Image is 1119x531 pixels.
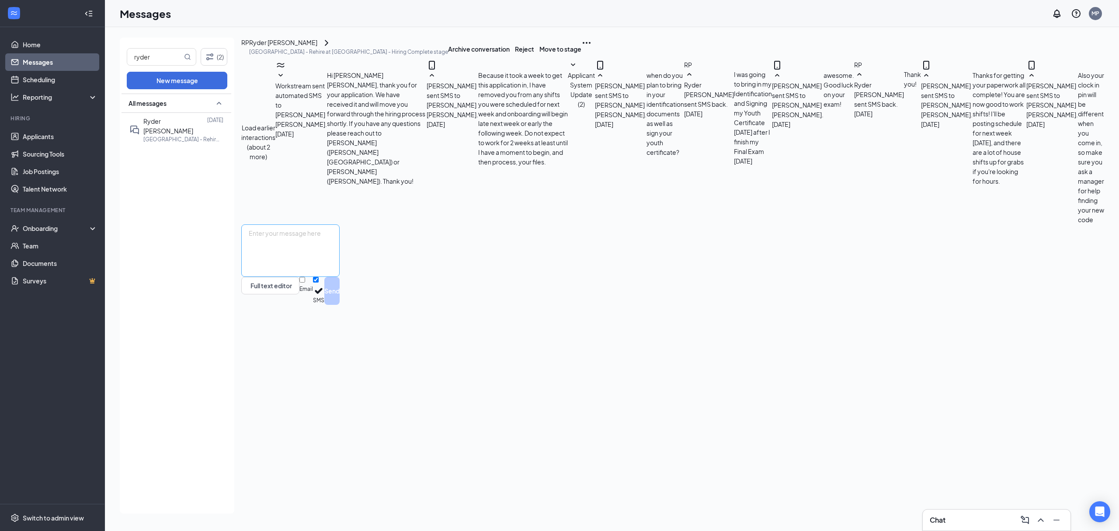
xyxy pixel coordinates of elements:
input: Search [127,49,182,65]
span: [DATE] [595,119,613,129]
svg: UserCheck [10,224,19,233]
button: SmallChevronDownApplicant System Update (2) [568,60,595,109]
span: when do you plan to bring in your identification documents as well as sign your youth certificate? [646,71,684,156]
svg: MobileSms [1026,60,1037,70]
a: Scheduling [23,71,97,88]
input: Email [299,277,305,283]
svg: DoubleChat [129,125,140,135]
span: Ryder [PERSON_NAME] [143,117,193,135]
svg: SmallChevronUp [427,70,437,81]
button: ChevronUp [1034,513,1048,527]
svg: Analysis [10,93,19,101]
svg: SmallChevronDown [275,70,286,81]
p: [GEOGRAPHIC_DATA] - Rehire at [GEOGRAPHIC_DATA] [143,136,222,143]
button: Load earlier interactions (about 2 more) [241,123,275,161]
svg: Checkmark [313,285,324,297]
button: Move to stage [539,38,581,60]
svg: MagnifyingGlass [184,53,191,60]
span: Hi [PERSON_NAME] [PERSON_NAME], thank you for your application. We have received it and will move... [327,71,425,185]
svg: WorkstreamLogo [275,60,286,70]
span: [PERSON_NAME] sent SMS to [PERSON_NAME] [PERSON_NAME]. [772,82,824,119]
span: [DATE] [427,119,445,129]
svg: SmallChevronUp [854,70,865,80]
div: SMS [313,297,324,305]
svg: SmallChevronUp [214,98,224,108]
span: Because it took a week to get this application in, I have removed you from any shifts you were sc... [478,71,568,166]
span: awesome. Good luck on your exam! [824,71,854,108]
svg: WorkstreamLogo [10,9,18,17]
button: Filter (2) [201,48,227,66]
span: [PERSON_NAME] sent SMS to [PERSON_NAME] [PERSON_NAME]. [921,82,973,119]
svg: MobileSms [921,60,931,70]
a: Job Postings [23,163,97,180]
svg: ComposeMessage [1020,515,1030,525]
svg: ChevronRight [321,38,332,48]
svg: Collapse [84,9,93,18]
a: SurveysCrown [23,272,97,290]
div: Open Intercom Messenger [1089,501,1110,522]
span: All messages [129,99,167,108]
svg: MobileSms [772,60,782,70]
button: New message [127,72,227,89]
span: [DATE] [772,119,790,129]
div: Switch to admin view [23,514,84,522]
span: Thanks for getting your paperwork all complete! You are now good to work shifts! I'll be posting ... [973,71,1025,185]
div: Reporting [23,93,98,101]
button: Reject [515,38,534,60]
span: [PERSON_NAME] sent SMS to [PERSON_NAME] [PERSON_NAME]. [595,82,646,119]
div: Email [299,285,313,293]
svg: SmallChevronUp [1026,70,1037,81]
a: Documents [23,255,97,272]
p: [GEOGRAPHIC_DATA] - Rehire at [GEOGRAPHIC_DATA] - Hiring Complete stage [249,48,448,56]
div: MP [1091,10,1099,17]
span: Also your clock in pin will be different when you come in, so make sure you ask a manager for hel... [1078,71,1104,224]
a: Messages [23,53,97,71]
span: I was going to bring in my Identification and Signing my Youth Certificate [DATE] after I finish ... [734,70,772,165]
svg: SmallChevronUp [772,70,782,81]
input: SMS [313,277,319,283]
span: [DATE] [275,129,294,139]
h1: Messages [120,6,171,21]
a: Sourcing Tools [23,145,97,163]
button: Full text editorPen [241,277,299,294]
span: [DATE] [921,119,939,129]
a: Talent Network [23,180,97,198]
svg: SmallChevronDown [568,60,578,70]
svg: MobileSms [427,60,437,70]
div: Team Management [10,206,96,214]
svg: MobileSms [595,60,605,70]
button: Archive conversation [448,38,510,60]
span: [PERSON_NAME] sent SMS to [PERSON_NAME] [PERSON_NAME]. [427,82,478,119]
span: [PERSON_NAME] sent SMS to [PERSON_NAME] [PERSON_NAME]. [1026,82,1078,119]
span: [DATE] [854,109,872,119]
button: Minimize [1049,513,1063,527]
button: ComposeMessage [1018,513,1032,527]
a: Home [23,36,97,53]
h3: Chat [930,515,945,525]
span: Thank you! [904,70,921,88]
button: Send [324,277,340,305]
span: [DATE] [684,109,702,119]
div: RP [854,60,921,70]
div: RP [684,60,772,70]
svg: SmallChevronUp [921,70,931,81]
div: RP [241,38,249,47]
svg: QuestionInfo [1071,8,1081,19]
svg: Minimize [1051,515,1062,525]
span: Applicant System Update (2) [568,71,595,108]
svg: SmallChevronUp [684,70,695,80]
span: Ryder [PERSON_NAME] sent SMS back. [684,81,734,108]
svg: Settings [10,514,19,522]
div: Hiring [10,115,96,122]
a: Team [23,237,97,255]
svg: Ellipses [581,38,592,48]
div: Ryder [PERSON_NAME] [249,38,317,48]
a: Applicants [23,128,97,145]
span: Workstream sent automated SMS to [PERSON_NAME] [PERSON_NAME]. [275,82,327,128]
div: Onboarding [23,224,90,233]
svg: SmallChevronUp [595,70,605,81]
span: [DATE] [1026,119,1045,129]
svg: Notifications [1052,8,1062,19]
svg: Filter [205,52,215,62]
